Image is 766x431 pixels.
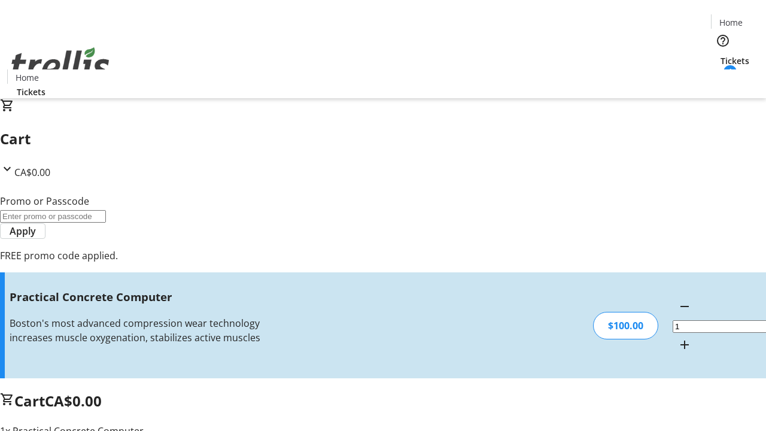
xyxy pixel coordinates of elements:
[711,67,735,91] button: Cart
[719,16,743,29] span: Home
[711,54,759,67] a: Tickets
[712,16,750,29] a: Home
[17,86,45,98] span: Tickets
[593,312,658,339] div: $100.00
[16,71,39,84] span: Home
[673,333,697,357] button: Increment by one
[10,224,36,238] span: Apply
[10,289,271,305] h3: Practical Concrete Computer
[673,295,697,318] button: Decrement by one
[14,166,50,179] span: CA$0.00
[711,29,735,53] button: Help
[721,54,749,67] span: Tickets
[10,316,271,345] div: Boston's most advanced compression wear technology increases muscle oxygenation, stabilizes activ...
[7,86,55,98] a: Tickets
[7,34,114,94] img: Orient E2E Organization nWDaEk39cF's Logo
[45,391,102,411] span: CA$0.00
[8,71,46,84] a: Home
